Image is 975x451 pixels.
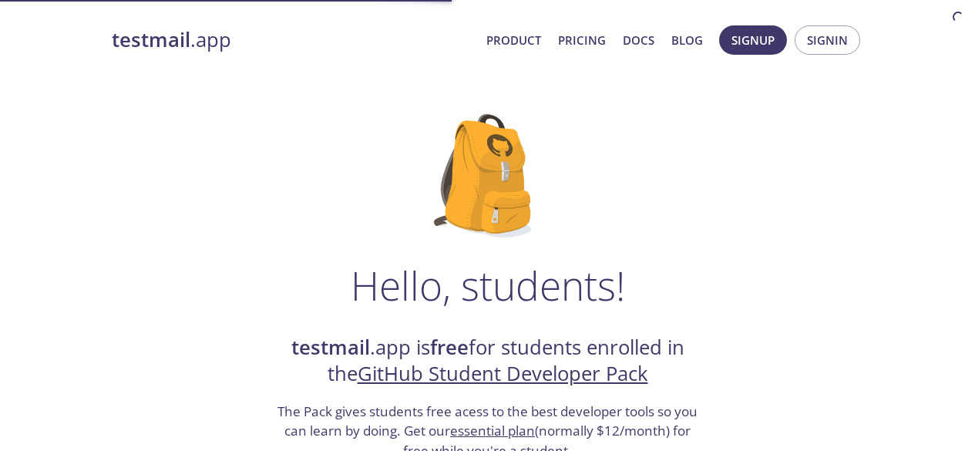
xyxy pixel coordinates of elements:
[434,114,541,237] img: github-student-backpack.png
[623,30,654,50] a: Docs
[731,30,775,50] span: Signup
[291,334,370,361] strong: testmail
[351,262,625,308] h1: Hello, students!
[450,422,535,439] a: essential plan
[486,30,541,50] a: Product
[358,360,648,387] a: GitHub Student Developer Pack
[719,25,787,55] button: Signup
[430,334,469,361] strong: free
[276,335,700,388] h2: .app is for students enrolled in the
[671,30,703,50] a: Blog
[807,30,848,50] span: Signin
[558,30,606,50] a: Pricing
[112,27,474,53] a: testmail.app
[112,26,190,53] strong: testmail
[795,25,860,55] button: Signin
